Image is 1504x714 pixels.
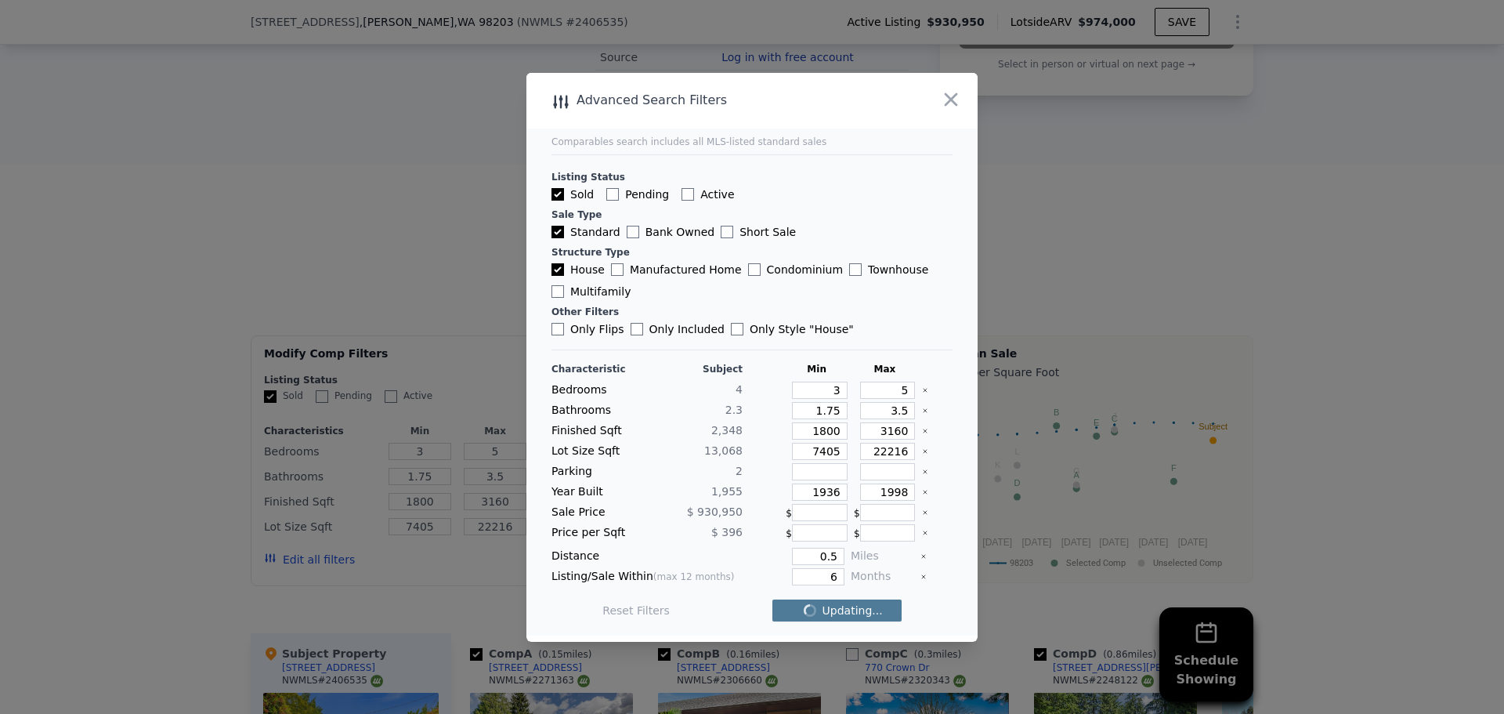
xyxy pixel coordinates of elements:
input: Sold [551,188,564,201]
input: Bank Owned [627,226,639,238]
label: Condominium [748,262,843,277]
input: Townhouse [849,263,862,276]
span: (max 12 months) [653,571,735,582]
label: Sold [551,187,594,202]
input: Only Included [631,323,643,335]
div: $ [854,524,916,542]
div: Structure Type [551,246,953,259]
button: Updating... [772,600,902,622]
button: Clear [922,408,928,414]
button: Reset [602,603,670,618]
button: Clear [920,553,927,560]
div: Miles [851,548,914,565]
div: Finished Sqft [551,422,644,440]
label: Multifamily [551,284,631,299]
button: Clear [922,469,928,475]
button: Clear [922,448,928,455]
button: Clear [922,509,928,516]
input: Condominium [748,263,761,276]
label: Bank Owned [627,224,714,240]
button: Clear [920,574,927,580]
div: Sale Price [551,504,644,521]
div: Months [851,568,914,585]
label: Only Style " House " [731,321,854,337]
div: Other Filters [551,306,953,318]
button: Clear [922,387,928,393]
div: Sale Type [551,208,953,221]
span: 1,955 [711,485,743,498]
div: Lot Size Sqft [551,443,644,460]
button: Clear [922,530,928,536]
div: Year Built [551,484,644,501]
span: 4 [736,383,743,396]
span: $ 930,950 [687,506,743,518]
div: Distance [551,548,743,565]
span: 2 [736,465,743,477]
div: Listing/Sale Within [551,568,743,585]
input: Only Style "House" [731,323,743,335]
div: Advanced Search Filters [526,89,888,111]
div: $ [854,504,916,521]
input: House [551,263,564,276]
button: Clear [922,489,928,495]
label: Standard [551,224,620,240]
div: Parking [551,463,644,480]
input: Only Flips [551,323,564,335]
div: Listing Status [551,171,953,183]
label: Pending [606,187,669,202]
button: Clear [922,428,928,434]
input: Active [681,188,694,201]
div: Min [786,363,848,375]
label: Active [681,187,734,202]
div: $ [786,504,848,521]
label: Only Flips [551,321,624,337]
div: Max [854,363,916,375]
label: House [551,262,605,277]
span: 2.3 [725,404,743,416]
div: $ [786,524,848,542]
label: Manufactured Home [611,262,742,277]
span: $ 396 [711,526,743,538]
input: Multifamily [551,285,564,298]
label: Townhouse [849,262,928,277]
input: Pending [606,188,619,201]
div: Characteristic [551,363,644,375]
input: Short Sale [721,226,733,238]
div: Bedrooms [551,382,644,399]
span: 2,348 [711,424,743,437]
input: Standard [551,226,564,238]
div: Comparables search includes all MLS-listed standard sales [551,136,953,148]
div: Price per Sqft [551,524,644,542]
span: 13,068 [704,444,743,457]
label: Only Included [631,321,725,337]
label: Short Sale [721,224,796,240]
input: Manufactured Home [611,263,624,276]
div: Subject [650,363,743,375]
div: Bathrooms [551,402,644,419]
